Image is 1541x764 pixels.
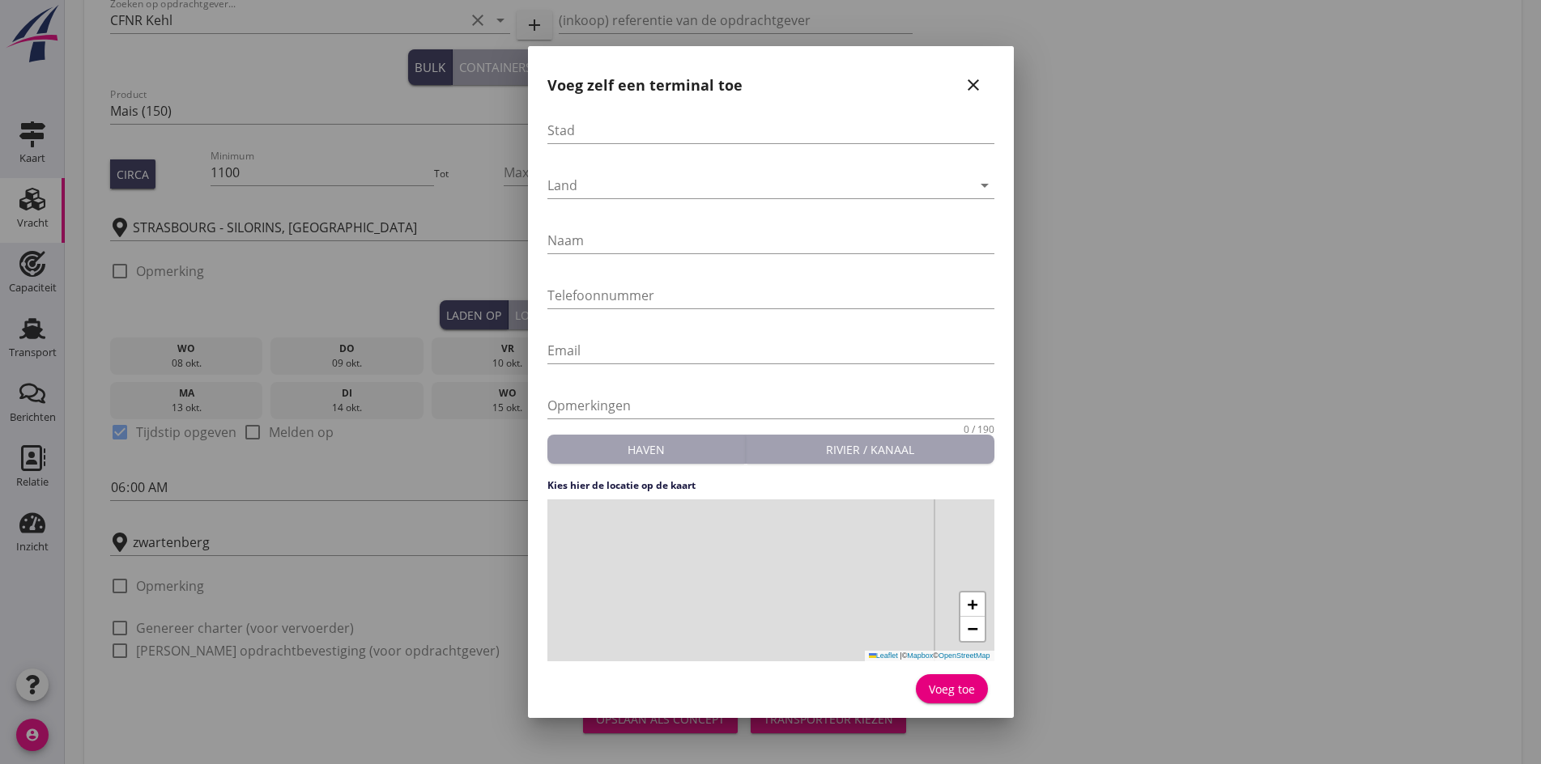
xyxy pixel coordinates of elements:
a: OpenStreetMap [939,652,990,660]
button: Voeg toe [916,674,988,703]
i: arrow_drop_down [975,176,994,195]
input: Stad [547,117,994,143]
input: Opmerkingen [547,393,994,418]
span: | [900,652,901,660]
h4: Kies hier de locatie op de kaart [547,478,994,493]
a: Zoom out [960,617,985,641]
button: Rivier / kanaal [746,435,994,464]
h2: Voeg zelf een terminal toe [547,74,743,96]
a: Leaflet [869,652,898,660]
input: Telefoonnummer [547,282,994,308]
span: + [967,594,977,614]
a: Mapbox [907,652,933,660]
div: Voeg toe [929,681,975,698]
div: Haven [554,441,739,458]
i: close [964,75,983,95]
input: Email [547,337,994,363]
a: Zoom in [960,592,985,617]
div: Rivier / kanaal [752,441,988,458]
input: Naam [547,227,994,253]
button: Haven [547,435,746,464]
div: 0 / 190 [964,425,994,435]
div: © © [865,651,994,661]
span: − [967,618,977,639]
